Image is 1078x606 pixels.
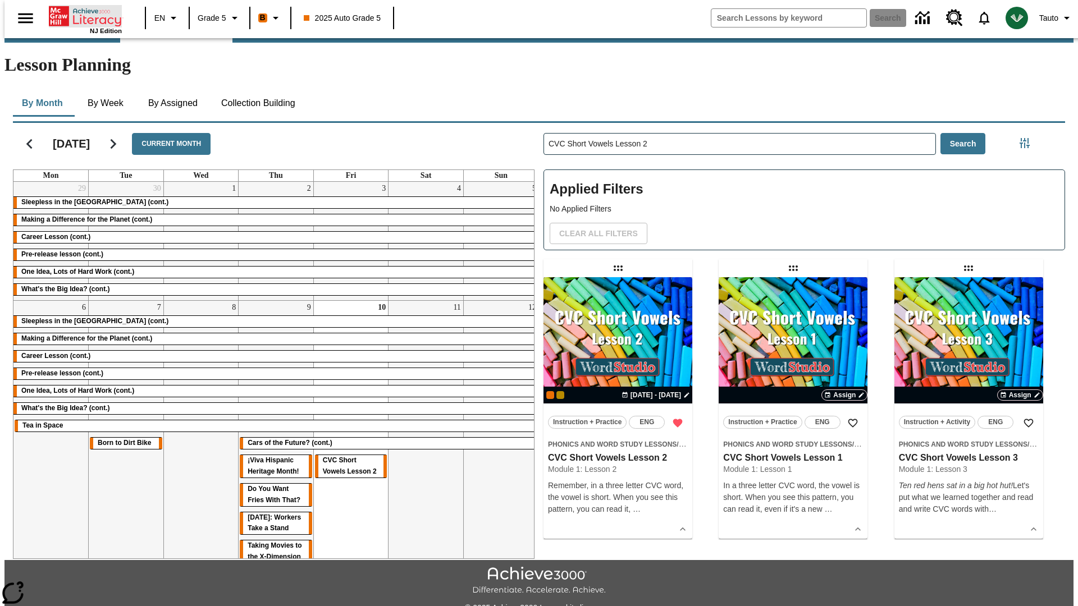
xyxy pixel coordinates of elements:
span: Phonics and Word Study Lessons [723,440,852,448]
div: lesson details [543,277,692,539]
button: Show Details [849,521,866,538]
span: CVC Short Vowels [854,440,912,448]
button: Instruction + Practice [548,416,627,429]
input: search field [711,9,866,27]
span: EN [154,12,165,24]
div: Draggable lesson: CVC Short Vowels Lesson 2 [609,259,627,277]
span: … [633,504,641,513]
span: CVC Short Vowels Lesson 2 [323,456,377,475]
div: What's the Big Idea? (cont.) [13,284,538,295]
td: October 7, 2025 [89,300,164,568]
h3: CVC Short Vowels Lesson 1 [723,452,863,464]
span: Topic: Phonics and Word Study Lessons/CVC Short Vowels [723,438,863,450]
td: October 11, 2025 [389,300,464,568]
h3: CVC Short Vowels Lesson 2 [548,452,688,464]
div: One Idea, Lots of Hard Work (cont.) [13,267,538,278]
button: ENG [805,416,841,429]
span: ENG [640,416,654,428]
div: What's the Big Idea? (cont.) [13,403,538,414]
a: Sunday [492,170,510,181]
span: New 2025 class [556,391,564,399]
div: CVC Short Vowels Lesson 2 [315,455,387,478]
div: Cars of the Future? (cont.) [240,438,538,449]
td: October 8, 2025 [163,300,239,568]
span: Topic: Phonics and Word Study Lessons/CVC Short Vowels [899,438,1039,450]
div: Calendar [4,118,535,559]
img: avatar image [1006,7,1028,29]
button: Instruction + Activity [899,416,976,429]
td: September 30, 2025 [89,182,164,301]
div: Making a Difference for the Planet (cont.) [13,333,538,345]
span: h [984,504,989,513]
span: Tea in Space [22,421,63,429]
span: Assign [1009,390,1031,400]
a: October 6, 2025 [80,301,88,314]
span: Sleepless in the Animal Kingdom (cont.) [21,317,168,325]
div: lesson details [894,277,1043,539]
span: ENG [815,416,830,428]
div: Taking Movies to the X-Dimension [240,540,312,563]
p: Let's put what we learned together and read and write CVC words wit [899,480,1039,515]
button: Current Month [132,133,211,155]
div: Tea in Space [15,420,537,431]
div: Sleepless in the Animal Kingdom (cont.) [13,316,538,327]
p: Remember, in a three letter CVC word, the vowel is short. When you see this pattern, you can read... [548,480,688,515]
span: CVC Short Vowels [679,440,737,448]
span: … [824,504,832,513]
span: ¡Viva Hispanic Heritage Month! [248,456,299,475]
td: October 6, 2025 [13,300,89,568]
h3: CVC Short Vowels Lesson 3 [899,452,1039,464]
span: Career Lesson (cont.) [21,233,90,241]
h2: [DATE] [53,137,90,150]
a: October 1, 2025 [230,182,238,195]
td: October 10, 2025 [313,300,389,568]
div: ¡Viva Hispanic Heritage Month! [240,455,312,478]
button: ENG [977,416,1013,429]
td: October 2, 2025 [239,182,314,301]
td: September 29, 2025 [13,182,89,301]
button: Boost Class color is orange. Change class color [254,8,287,28]
button: Search [940,133,986,155]
button: Add to Favorites [1018,413,1039,433]
button: Assign Choose Dates [997,389,1043,401]
div: Career Lesson (cont.) [13,232,538,243]
td: October 5, 2025 [463,182,538,301]
button: Remove from Favorites [668,413,688,433]
span: Making a Difference for the Planet (cont.) [21,334,152,342]
span: … [989,504,997,513]
span: / [1027,439,1037,448]
button: Open side menu [9,2,42,35]
div: Born to Dirt Bike [90,438,162,449]
span: Phonics and Word Study Lessons [899,440,1027,448]
a: Friday [344,170,359,181]
button: By Week [77,90,134,117]
button: Profile/Settings [1035,8,1078,28]
td: October 12, 2025 [463,300,538,568]
span: Phonics and Word Study Lessons [548,440,677,448]
td: October 4, 2025 [389,182,464,301]
span: Making a Difference for the Planet (cont.) [21,215,152,223]
div: Making a Difference for the Planet (cont.) [13,214,538,226]
span: Tauto [1039,12,1058,24]
div: Draggable lesson: CVC Short Vowels Lesson 3 [960,259,977,277]
div: Search [535,118,1065,559]
a: October 8, 2025 [230,301,238,314]
span: What's the Big Idea? (cont.) [21,404,110,412]
div: Applied Filters [543,169,1065,250]
span: Sleepless in the Animal Kingdom (cont.) [21,198,168,206]
span: 2025 Auto Grade 5 [304,12,381,24]
button: Filters Side menu [1013,132,1036,154]
button: Instruction + Practice [723,416,802,429]
a: October 10, 2025 [376,301,388,314]
span: Career Lesson (cont.) [21,352,90,360]
div: Career Lesson (cont.) [13,351,538,362]
div: Sleepless in the Animal Kingdom (cont.) [13,197,538,208]
a: October 4, 2025 [455,182,463,195]
span: / [852,439,862,448]
a: October 11, 2025 [451,301,463,314]
p: No Applied Filters [550,203,1059,215]
span: NJ Edition [90,27,122,34]
button: By Month [13,90,72,117]
div: Current Class [546,391,554,399]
